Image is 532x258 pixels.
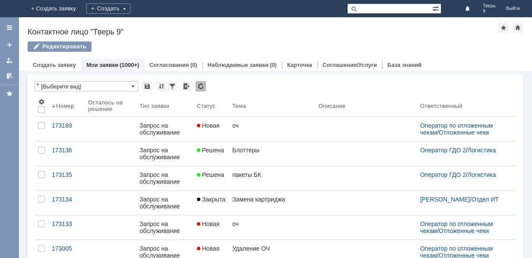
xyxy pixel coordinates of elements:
span: Закрыта [197,196,225,203]
span: Расширенный поиск [432,4,441,12]
div: оч [232,122,311,129]
a: [PERSON_NAME] [420,196,470,203]
div: (0) [190,62,197,68]
div: Тема [232,103,246,109]
a: Отдел ИТ [472,196,499,203]
div: Сохранить вид [142,81,152,91]
span: Новая [197,122,220,129]
a: Создать заявку [33,62,76,68]
span: Настройки [38,98,45,105]
div: Номер [56,103,74,109]
div: / [420,122,506,136]
th: Номер [48,95,85,117]
div: Экспорт списка [181,81,192,91]
a: Мои заявки [3,53,16,67]
div: Сделать домашней страницей [513,22,523,33]
a: Запрос на обслуживание [136,117,193,141]
a: оч [229,117,315,141]
div: Запрос на обслуживание [139,196,190,210]
div: Контактное лицо "Тверь 9" [28,28,498,36]
a: Запрос на обслуживание [136,142,193,166]
a: 173133 [48,215,85,239]
div: / [420,220,506,234]
a: пакеты БК [229,166,315,190]
a: Оператор по отложенным чекам [420,220,494,234]
div: Статус [197,103,215,109]
div: оч [232,220,311,227]
div: Создать [86,3,130,14]
div: Замена картриджа [232,196,311,203]
div: 173136 [52,147,81,154]
div: Фильтрация... [167,81,177,91]
a: Наблюдаемые заявки [208,62,269,68]
th: Осталось на решение [85,95,136,117]
div: Тип заявки [139,103,169,109]
div: 173133 [52,220,81,227]
div: / [420,196,506,203]
a: Решена [193,142,229,166]
div: Запрос на обслуживание [139,122,190,136]
a: 173189 [48,117,85,141]
a: Соглашения/Услуги [323,62,377,68]
span: Решена [197,171,224,178]
span: Тверь [483,3,496,9]
span: Решена [197,147,224,154]
a: Оператор по отложенным чекам [420,122,494,136]
a: Новая [193,215,229,239]
div: 173189 [52,122,81,129]
a: оч [229,215,315,239]
div: Осталось на решение [88,99,126,112]
th: Тема [229,95,315,117]
div: / [420,171,506,178]
a: Запрос на обслуживание [136,191,193,215]
th: Статус [193,95,229,117]
div: Описание [318,103,345,109]
a: Оператор ГДО 2 [420,147,466,154]
a: Мои заявки [86,62,118,68]
a: Запрос на обслуживание [136,215,193,239]
a: Создать заявку [3,38,16,52]
a: Логистика [468,171,496,178]
th: Тип заявки [136,95,193,117]
div: (1000+) [120,62,139,68]
a: Запрос на обслуживание [136,166,193,190]
a: Новая [193,117,229,141]
a: База знаний [387,62,421,68]
a: Отложенные чеки [439,227,489,234]
a: 173134 [48,191,85,215]
div: пакеты БК [232,171,311,178]
div: 173005 [52,245,81,252]
span: Новая [197,245,220,252]
a: 173136 [48,142,85,166]
div: Блоттеры [232,147,311,154]
div: Запрос на обслуживание [139,171,190,185]
div: Обновлять список [196,81,206,91]
span: 9 [483,9,496,14]
div: Удаление ОЧ [232,245,311,252]
a: 173135 [48,166,85,190]
a: Закрыта [193,191,229,215]
div: (0) [270,62,277,68]
a: Карточка [287,62,312,68]
a: Оператор ГДО 2 [420,171,466,178]
div: Настройки списка отличаются от сохраненных в виде [37,82,39,88]
div: Запрос на обслуживание [139,220,190,234]
a: Решена [193,166,229,190]
a: Замена картриджа [229,191,315,215]
div: Сортировка... [156,81,167,91]
div: Запрос на обслуживание [139,147,190,160]
th: Ответственный [417,95,510,117]
a: Блоттеры [229,142,315,166]
a: Логистика [468,147,496,154]
span: Новая [197,220,220,227]
div: Добавить в избранное [498,22,509,33]
a: Мои согласования [3,69,16,83]
div: 173135 [52,171,81,178]
div: Ответственный [420,103,462,109]
a: Согласования [149,62,189,68]
div: / [420,147,506,154]
div: 173134 [52,196,81,203]
a: Отложенные чеки [439,129,489,136]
